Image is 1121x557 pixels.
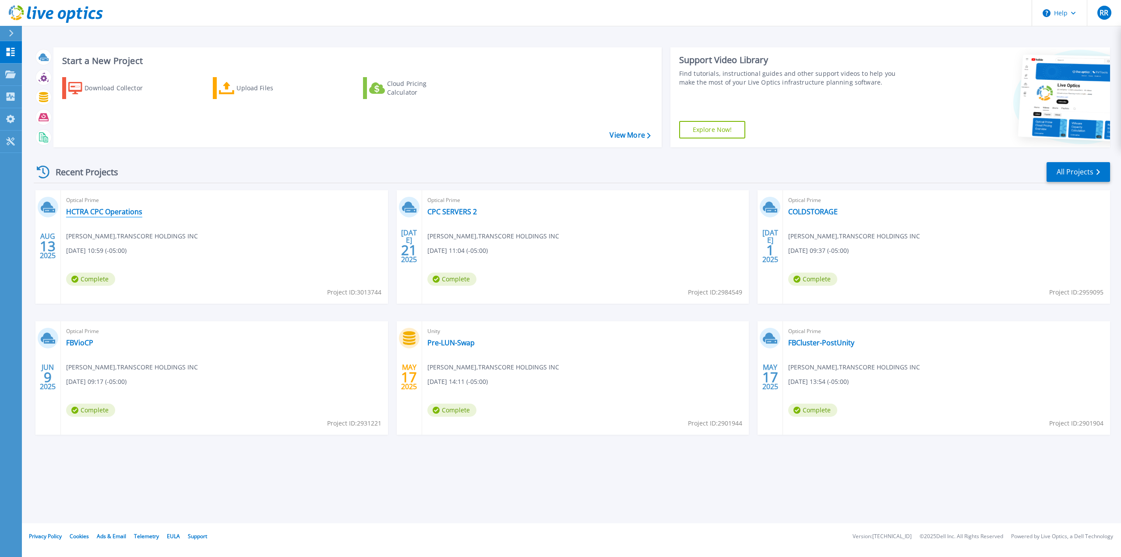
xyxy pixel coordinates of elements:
[39,230,56,262] div: AUG 2025
[427,362,559,372] span: [PERSON_NAME] , TRANSCORE HOLDINGS INC
[401,361,417,393] div: MAY 2025
[1049,287,1103,297] span: Project ID: 2959095
[66,338,93,347] a: FBVioCP
[679,69,906,87] div: Find tutorials, instructional guides and other support videos to help you make the most of your L...
[29,532,62,540] a: Privacy Policy
[66,362,198,372] span: [PERSON_NAME] , TRANSCORE HOLDINGS INC
[327,419,381,428] span: Project ID: 2931221
[1011,534,1113,539] li: Powered by Live Optics, a Dell Technology
[788,246,849,255] span: [DATE] 09:37 (-05:00)
[688,287,742,297] span: Project ID: 2984549
[427,273,476,286] span: Complete
[1100,9,1108,16] span: RR
[213,77,310,99] a: Upload Files
[188,532,207,540] a: Support
[327,287,381,297] span: Project ID: 3013744
[167,532,180,540] a: EULA
[97,532,126,540] a: Ads & Email
[766,246,774,254] span: 1
[427,404,476,417] span: Complete
[427,377,488,387] span: [DATE] 14:11 (-05:00)
[679,54,906,66] div: Support Video Library
[853,534,912,539] li: Version: [TECHNICAL_ID]
[427,246,488,255] span: [DATE] 11:04 (-05:00)
[788,362,920,372] span: [PERSON_NAME] , TRANSCORE HOLDINGS INC
[762,373,778,381] span: 17
[66,231,198,241] span: [PERSON_NAME] , TRANSCORE HOLDINGS INC
[134,532,159,540] a: Telemetry
[427,195,744,205] span: Optical Prime
[34,161,130,183] div: Recent Projects
[236,79,307,97] div: Upload Files
[66,273,115,286] span: Complete
[40,242,56,250] span: 13
[62,56,650,66] h3: Start a New Project
[1047,162,1110,182] a: All Projects
[788,231,920,241] span: [PERSON_NAME] , TRANSCORE HOLDINGS INC
[401,373,417,381] span: 17
[920,534,1003,539] li: © 2025 Dell Inc. All Rights Reserved
[39,361,56,393] div: JUN 2025
[762,361,779,393] div: MAY 2025
[70,532,89,540] a: Cookies
[427,231,559,241] span: [PERSON_NAME] , TRANSCORE HOLDINGS INC
[66,326,383,336] span: Optical Prime
[762,230,779,262] div: [DATE] 2025
[66,404,115,417] span: Complete
[788,195,1105,205] span: Optical Prime
[688,419,742,428] span: Project ID: 2901944
[788,273,837,286] span: Complete
[401,230,417,262] div: [DATE] 2025
[44,373,52,381] span: 9
[66,246,127,255] span: [DATE] 10:59 (-05:00)
[401,246,417,254] span: 21
[363,77,461,99] a: Cloud Pricing Calculator
[1049,419,1103,428] span: Project ID: 2901904
[66,207,142,216] a: HCTRA CPC Operations
[610,131,650,139] a: View More
[62,77,160,99] a: Download Collector
[788,326,1105,336] span: Optical Prime
[788,404,837,417] span: Complete
[66,195,383,205] span: Optical Prime
[788,377,849,387] span: [DATE] 13:54 (-05:00)
[427,207,477,216] a: CPC SERVERS 2
[85,79,155,97] div: Download Collector
[66,377,127,387] span: [DATE] 09:17 (-05:00)
[788,207,838,216] a: COLDSTORAGE
[788,338,854,347] a: FBCluster-PostUnity
[427,338,475,347] a: Pre-LUN-Swap
[387,79,457,97] div: Cloud Pricing Calculator
[427,326,744,336] span: Unity
[679,121,746,138] a: Explore Now!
